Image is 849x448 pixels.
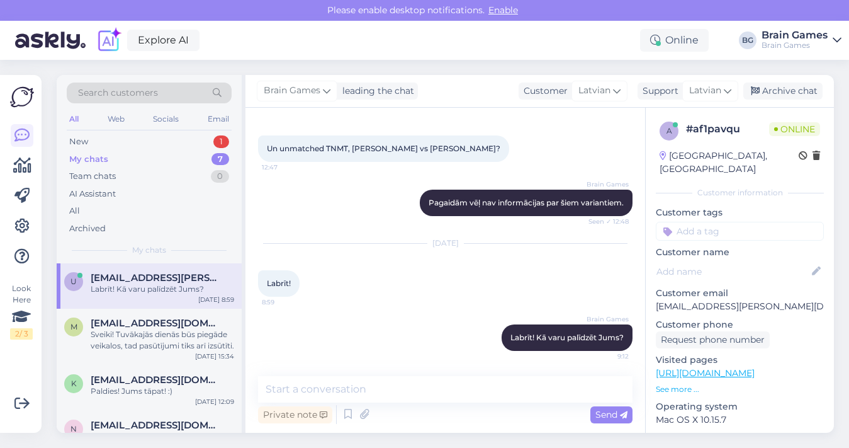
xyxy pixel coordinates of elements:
[762,40,828,50] div: Brain Games
[656,400,824,413] p: Operating system
[258,238,633,249] div: [DATE]
[91,284,234,295] div: Labrīt! Kā varu palīdzēt Jums?
[10,283,33,340] div: Look Here
[258,406,332,423] div: Private note
[638,84,678,98] div: Support
[578,84,610,98] span: Latvian
[582,180,629,189] span: Brain Games
[69,153,108,166] div: My chats
[689,84,721,98] span: Latvian
[267,144,500,153] span: Un unmatched TNMT, [PERSON_NAME] vs [PERSON_NAME]?
[69,222,106,235] div: Archived
[213,135,229,148] div: 1
[267,279,291,288] span: Labrīt!
[485,4,522,16] span: Enable
[656,222,824,241] input: Add a tag
[656,353,824,367] p: Visited pages
[70,277,77,286] span: u
[10,328,33,340] div: 2 / 3
[91,272,222,284] span: uldis.calpa@gmail.com
[195,397,234,406] div: [DATE] 12:09
[656,367,755,379] a: [URL][DOMAIN_NAME]
[78,86,158,100] span: Search customers
[211,170,229,183] div: 0
[686,122,769,137] div: # af1pavqu
[762,30,841,50] a: Brain GamesBrain Games
[10,85,34,109] img: Askly Logo
[656,432,824,445] p: Browser
[582,352,629,361] span: 9:12
[67,111,81,127] div: All
[510,333,624,342] span: Labrīt! Kā varu palīdzēt Jums?
[656,265,809,279] input: Add name
[71,379,77,388] span: k
[150,111,181,127] div: Socials
[762,30,828,40] div: Brain Games
[70,322,77,331] span: m
[69,170,116,183] div: Team chats
[262,163,309,172] span: 12:47
[656,287,824,300] p: Customer email
[211,153,229,166] div: 7
[70,424,77,434] span: n
[96,27,122,54] img: explore-ai
[769,122,820,136] span: Online
[739,32,756,49] div: BG
[91,386,234,397] div: Paldies! Jums tāpat! :)
[91,329,234,352] div: Sveiki! Tuvākajās dienās būs piegāde veikalos, tad pasūtījumi tiks arī izsūtīti.
[660,149,799,176] div: [GEOGRAPHIC_DATA], [GEOGRAPHIC_DATA]
[656,246,824,259] p: Customer name
[132,244,166,256] span: My chats
[198,295,234,304] div: [DATE] 8:59
[337,84,414,98] div: leading the chat
[656,413,824,427] p: Mac OS X 10.15.7
[656,206,824,219] p: Customer tags
[656,318,824,331] p: Customer phone
[429,198,624,207] span: Pagaidām vēļ nav informācijas par šiem variantiem.
[127,30,200,51] a: Explore AI
[582,314,629,324] span: Brain Games
[656,384,824,395] p: See more ...
[656,300,824,313] p: [EMAIL_ADDRESS][PERSON_NAME][DOMAIN_NAME]
[656,187,824,198] div: Customer information
[205,111,232,127] div: Email
[195,352,234,361] div: [DATE] 15:34
[640,29,709,52] div: Online
[69,188,116,200] div: AI Assistant
[582,217,629,226] span: Seen ✓ 12:48
[666,126,672,135] span: a
[91,420,222,431] span: nikola.aleksandrova1@gmail.com
[519,84,568,98] div: Customer
[262,297,309,307] span: 8:59
[595,409,627,420] span: Send
[69,135,88,148] div: New
[743,83,823,100] div: Archive chat
[105,111,127,127] div: Web
[69,205,80,217] div: All
[264,84,320,98] span: Brain Games
[656,331,770,348] div: Request phone number
[91,374,222,386] span: kruumina.ieva@gmail.com
[91,318,222,329] span: mrfruty39@gmail.com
